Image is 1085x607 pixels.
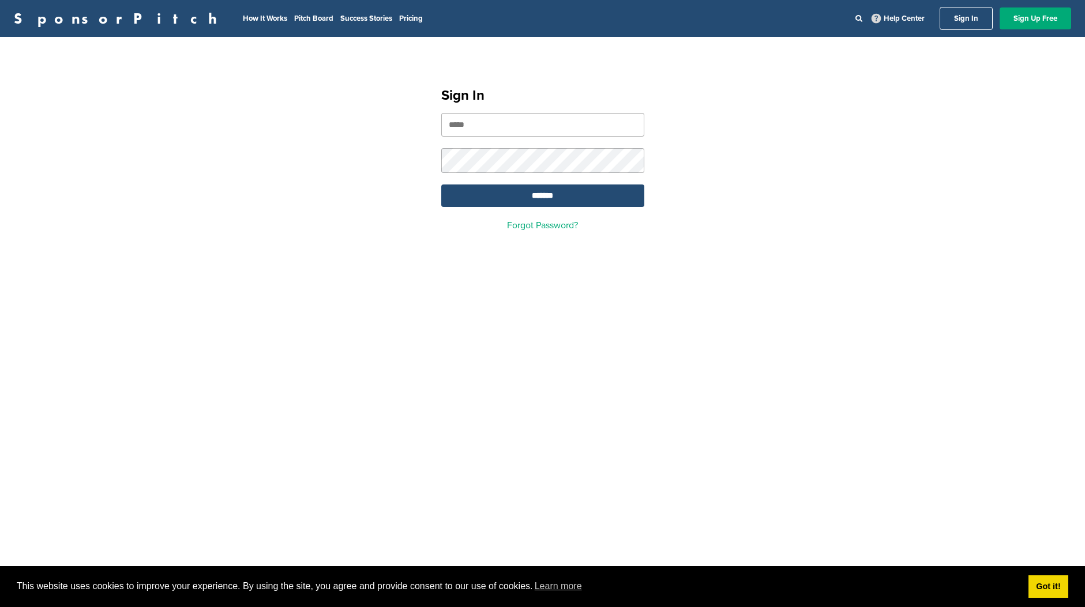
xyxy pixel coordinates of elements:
[869,12,927,25] a: Help Center
[533,578,584,595] a: learn more about cookies
[340,14,392,23] a: Success Stories
[294,14,333,23] a: Pitch Board
[441,85,644,106] h1: Sign In
[17,578,1019,595] span: This website uses cookies to improve your experience. By using the site, you agree and provide co...
[1000,7,1071,29] a: Sign Up Free
[243,14,287,23] a: How It Works
[399,14,423,23] a: Pricing
[507,220,578,231] a: Forgot Password?
[1028,575,1068,598] a: dismiss cookie message
[940,7,993,30] a: Sign In
[14,11,224,26] a: SponsorPitch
